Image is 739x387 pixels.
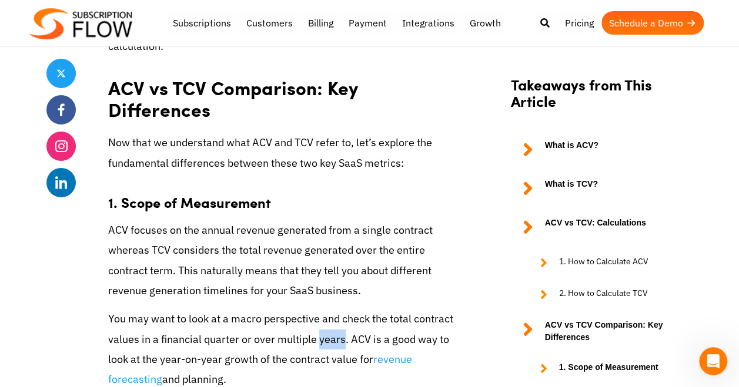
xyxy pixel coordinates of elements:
[529,255,681,270] a: 1. How to Calculate ACV
[162,372,226,386] span: and planning.
[559,255,648,270] span: 1. How to Calculate ACV
[511,139,681,160] a: What is ACV?
[108,312,453,365] span: You may want to look at a macro perspective and check the total contract values in a financial qu...
[511,217,681,238] a: ACV vs TCV: Calculations
[557,11,601,35] a: Pricing
[529,361,681,375] a: 1. Scope of Measurement
[108,136,432,169] span: Now that we understand what ACV and TCV refer to, let’s explore the fundamental differences betwe...
[165,11,238,35] a: Subscriptions
[545,319,681,344] strong: ACV vs TCV Comparison: Key Differences
[108,352,412,386] a: revenue forecasting
[238,11,300,35] a: Customers
[511,76,681,122] h2: Takeaways from This Article
[559,287,648,301] span: 2. How to Calculate TCV
[601,11,704,35] a: Schedule a Demo
[529,287,681,301] a: 2. How to Calculate TCV
[108,74,357,123] strong: ACV vs TCV Comparison: Key Differences
[29,8,132,39] img: Subscriptionflow
[559,361,658,375] strong: 1. Scope of Measurement
[108,223,433,297] span: ACV focuses on the annual revenue generated from a single contract whereas TCV considers the tota...
[699,347,727,375] iframe: Intercom live chat
[545,178,598,199] strong: What is TCV?
[340,11,394,35] a: Payment
[394,11,462,35] a: Integrations
[545,217,646,238] strong: ACV vs TCV: Calculations
[462,11,508,35] a: Growth
[300,11,340,35] a: Billing
[108,192,271,212] strong: 1. Scope of Measurement
[545,139,598,160] strong: What is ACV?
[511,319,681,344] a: ACV vs TCV Comparison: Key Differences
[511,178,681,199] a: What is TCV?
